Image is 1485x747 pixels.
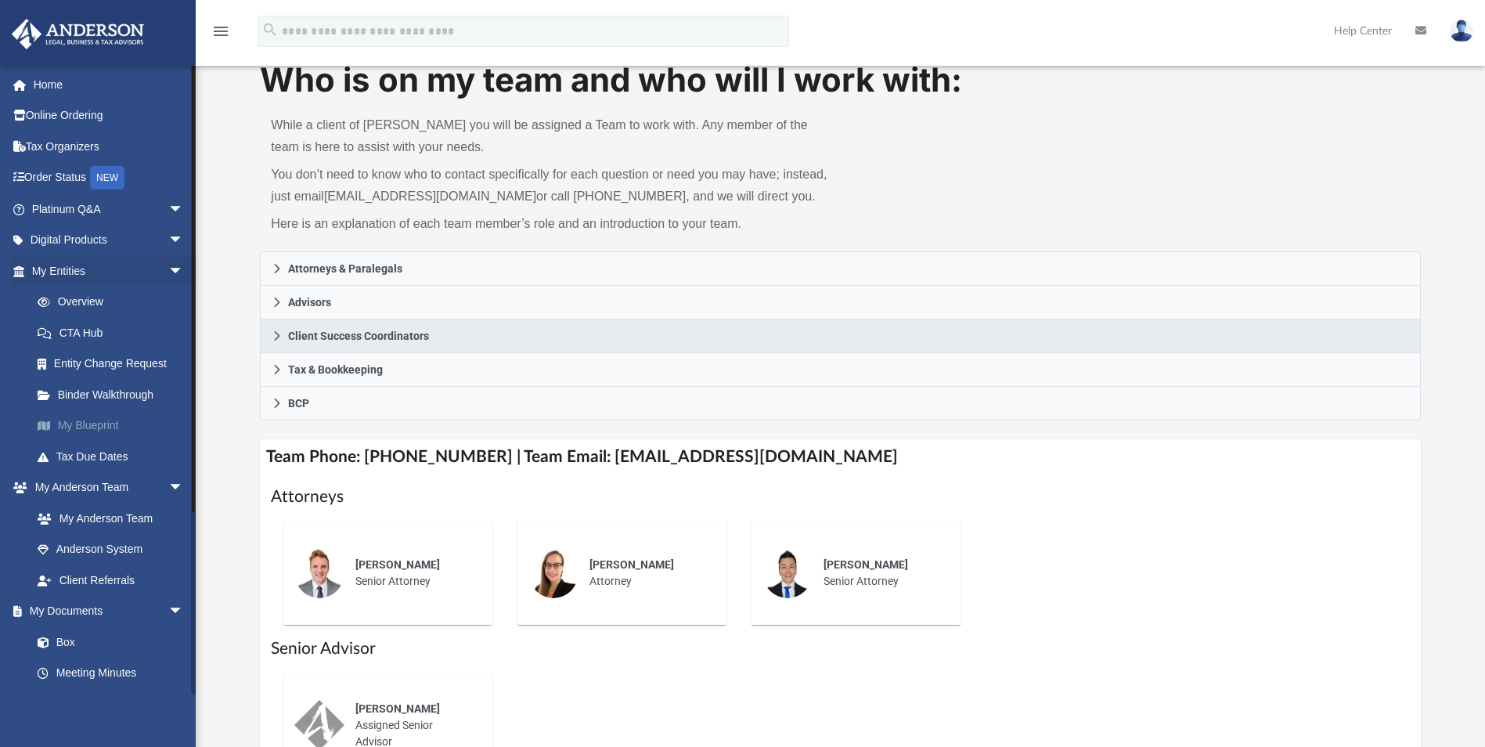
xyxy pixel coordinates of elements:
[168,596,200,628] span: arrow_drop_down
[22,688,192,720] a: Forms Library
[22,565,200,596] a: Client Referrals
[211,22,230,41] i: menu
[260,251,1420,286] a: Attorneys & Paralegals
[211,30,230,41] a: menu
[1450,20,1473,42] img: User Pic
[344,546,481,601] div: Senior Attorney
[168,193,200,226] span: arrow_drop_down
[168,255,200,287] span: arrow_drop_down
[288,297,331,308] span: Advisors
[288,330,429,341] span: Client Success Coordinators
[22,379,207,410] a: Binder Walkthrough
[271,164,829,207] p: You don’t need to know who to contact specifically for each question or need you may have; instea...
[260,286,1420,319] a: Advisors
[22,287,207,318] a: Overview
[22,658,200,689] a: Meeting Minutes
[260,387,1420,420] a: BCP
[11,225,207,256] a: Digital Productsarrow_drop_down
[11,193,207,225] a: Platinum Q&Aarrow_drop_down
[11,162,207,194] a: Order StatusNEW
[11,472,200,503] a: My Anderson Teamarrow_drop_down
[22,503,192,534] a: My Anderson Team
[11,596,200,627] a: My Documentsarrow_drop_down
[271,213,829,235] p: Here is an explanation of each team member’s role and an introduction to your team.
[22,534,200,565] a: Anderson System
[288,263,402,274] span: Attorneys & Paralegals
[355,558,440,571] span: [PERSON_NAME]
[7,19,149,49] img: Anderson Advisors Platinum Portal
[260,319,1420,353] a: Client Success Coordinators
[762,548,813,598] img: thumbnail
[528,548,579,598] img: thumbnail
[824,558,908,571] span: [PERSON_NAME]
[271,114,829,158] p: While a client of [PERSON_NAME] you will be assigned a Team to work with. Any member of the team ...
[260,439,1420,475] h4: Team Phone: [PHONE_NUMBER] | Team Email: [EMAIL_ADDRESS][DOMAIN_NAME]
[11,69,207,100] a: Home
[579,546,715,601] div: Attorney
[260,57,1420,103] h1: Who is on my team and who will I work with:
[324,189,536,203] a: [EMAIL_ADDRESS][DOMAIN_NAME]
[168,472,200,504] span: arrow_drop_down
[11,255,207,287] a: My Entitiesarrow_drop_down
[168,225,200,257] span: arrow_drop_down
[271,485,1409,508] h1: Attorneys
[288,398,309,409] span: BCP
[11,100,207,132] a: Online Ordering
[22,410,207,442] a: My Blueprint
[813,546,950,601] div: Senior Attorney
[260,353,1420,387] a: Tax & Bookkeeping
[22,317,207,348] a: CTA Hub
[271,637,1409,660] h1: Senior Advisor
[589,558,674,571] span: [PERSON_NAME]
[261,21,279,38] i: search
[22,441,207,472] a: Tax Due Dates
[22,626,192,658] a: Box
[355,702,440,715] span: [PERSON_NAME]
[288,364,383,375] span: Tax & Bookkeeping
[90,166,124,189] div: NEW
[22,348,207,380] a: Entity Change Request
[294,548,344,598] img: thumbnail
[11,131,207,162] a: Tax Organizers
